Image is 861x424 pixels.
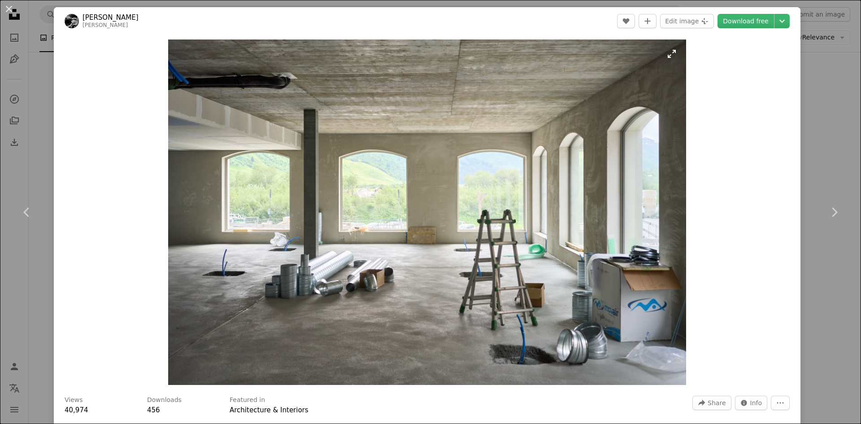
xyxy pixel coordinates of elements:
button: Share this image [692,396,731,410]
a: Next [807,169,861,255]
button: Zoom in on this image [168,39,686,385]
button: Like [617,14,635,28]
img: A large room with windows and a ladder [168,39,686,385]
span: 456 [147,406,160,414]
img: Go to Steffen Lemmerzahl's profile [65,14,79,28]
a: [PERSON_NAME] [83,13,139,22]
button: Edit image [660,14,714,28]
h3: Downloads [147,396,182,405]
a: [PERSON_NAME] [83,22,128,28]
a: Download free [717,14,774,28]
button: Stats about this image [735,396,768,410]
span: 40,974 [65,406,88,414]
span: Info [750,396,762,410]
button: More Actions [771,396,790,410]
h3: Featured in [230,396,265,405]
button: Add to Collection [639,14,657,28]
a: Architecture & Interiors [230,406,309,414]
h3: Views [65,396,83,405]
span: Share [708,396,726,410]
button: Choose download size [774,14,790,28]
